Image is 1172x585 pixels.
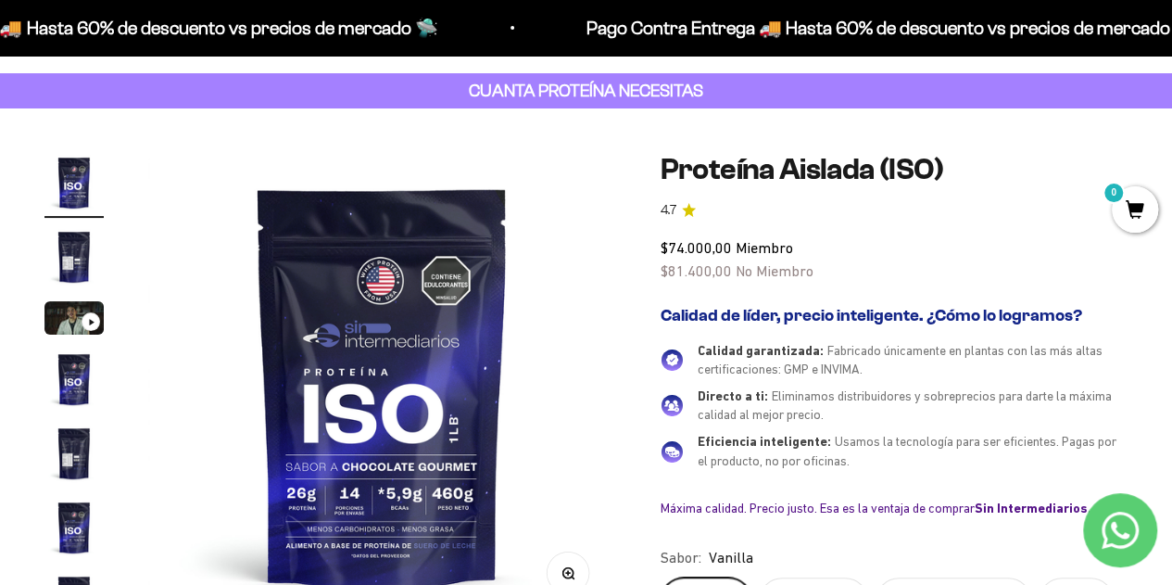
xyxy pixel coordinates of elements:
span: Eliminamos distribuidores y sobreprecios para darte la máxima calidad al mejor precio. [698,388,1112,423]
span: Eficiencia inteligente: [698,434,831,449]
a: 4.74.7 de 5.0 estrellas [661,200,1128,221]
img: Eficiencia inteligente [661,440,683,463]
img: Proteína Aislada (ISO) [44,153,104,212]
div: Máxima calidad. Precio justo. Esa es la ventaja de comprar [661,500,1128,516]
button: Ir al artículo 4 [44,350,104,414]
span: 4.7 [661,200,676,221]
img: Proteína Aislada (ISO) [44,350,104,409]
legend: Sabor: [661,546,701,570]
img: Proteína Aislada (ISO) [44,424,104,483]
span: $81.400,00 [661,262,732,279]
span: Miembro [736,239,793,256]
span: Calidad garantizada: [698,343,824,358]
button: Ir al artículo 1 [44,153,104,218]
img: Directo a ti [661,394,683,416]
span: Directo a ti: [698,388,768,403]
button: Ir al artículo 2 [44,227,104,292]
span: Fabricado únicamente en plantas con las más altas certificaciones: GMP e INVIMA. [698,343,1103,377]
img: Proteína Aislada (ISO) [44,227,104,286]
span: Usamos la tecnología para ser eficientes. Pagas por el producto, no por oficinas. [698,434,1116,468]
img: Calidad garantizada [661,349,683,371]
h1: Proteína Aislada (ISO) [661,153,1128,185]
button: Ir al artículo 5 [44,424,104,489]
img: Proteína Aislada (ISO) [44,498,104,557]
button: Ir al artículo 3 [44,301,104,340]
span: Vanilla [709,546,753,570]
mark: 0 [1103,182,1125,204]
strong: CUANTA PROTEÍNA NECESITAS [469,81,703,100]
b: Sin Intermediarios. [975,501,1091,515]
span: No Miembro [736,262,813,279]
button: Ir al artículo 6 [44,498,104,563]
span: $74.000,00 [661,239,732,256]
h2: Calidad de líder, precio inteligente. ¿Cómo lo logramos? [661,306,1128,326]
a: 0 [1112,201,1158,222]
